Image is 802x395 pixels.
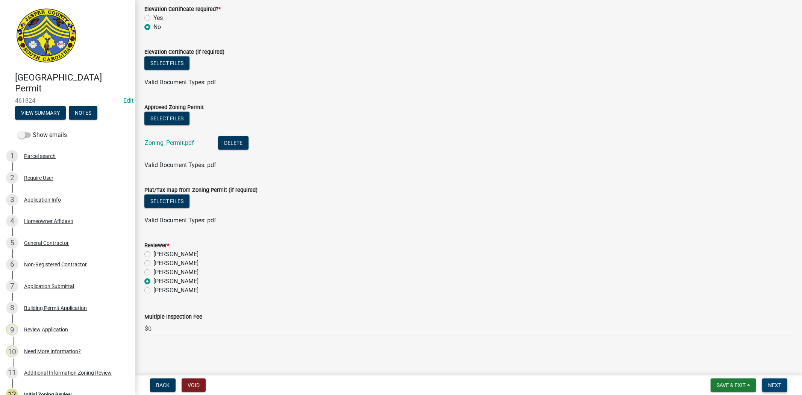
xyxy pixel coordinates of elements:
h4: [GEOGRAPHIC_DATA] Permit [15,72,129,94]
div: 8 [6,302,18,314]
wm-modal-confirm: Delete Document [218,140,249,147]
label: [PERSON_NAME] [153,250,199,259]
label: [PERSON_NAME] [153,277,199,286]
button: Next [762,378,787,392]
label: Elevation Certificate (if required) [144,50,224,55]
div: Parcel search [24,153,56,159]
span: 461824 [15,97,120,104]
div: Application Submittal [24,284,74,289]
wm-modal-confirm: Notes [69,110,97,116]
label: Plat/Tax map from Zoning Permit (if required) [144,188,258,193]
div: Additional Information Zoning Review [24,370,112,375]
span: Back [156,382,170,388]
wm-modal-confirm: Summary [15,110,66,116]
button: View Summary [15,106,66,120]
div: Require User [24,175,53,181]
label: Multiple Inspection Fee [144,314,202,320]
div: 9 [6,324,18,336]
span: Next [768,382,781,388]
div: 6 [6,258,18,270]
button: Select files [144,56,190,70]
div: 7 [6,280,18,292]
div: 11 [6,367,18,379]
label: Reviewer [144,243,169,248]
div: Non-Registered Contractor [24,262,87,267]
a: Edit [123,97,133,104]
button: Notes [69,106,97,120]
div: 2 [6,172,18,184]
label: Elevation Certificate required? [144,7,221,12]
div: Application Info [24,197,61,202]
label: No [153,23,161,32]
button: Delete [218,136,249,150]
label: Yes [153,14,163,23]
div: 5 [6,237,18,249]
button: Select files [144,194,190,208]
div: 1 [6,150,18,162]
span: Valid Document Types: pdf [144,217,216,224]
label: Show emails [18,131,67,140]
span: Valid Document Types: pdf [144,79,216,86]
div: General Contractor [24,240,69,246]
button: Save & Exit [711,378,756,392]
a: Zoning_Permit.pdf [145,139,194,146]
span: Save & Exit [717,382,746,388]
label: Approved Zoning Permit [144,105,204,110]
div: 4 [6,215,18,227]
label: [PERSON_NAME] [153,259,199,268]
div: Building Permit Application [24,305,87,311]
div: 10 [6,345,18,357]
span: $ [144,321,149,337]
wm-modal-confirm: Edit Application Number [123,97,133,104]
button: Select files [144,112,190,125]
button: Void [182,378,206,392]
label: [PERSON_NAME] [153,268,199,277]
span: Valid Document Types: pdf [144,161,216,169]
label: [PERSON_NAME] [153,286,199,295]
div: 3 [6,194,18,206]
div: Review Application [24,327,68,332]
div: Homeowner Affidavit [24,219,73,224]
img: Jasper County, South Carolina [15,8,78,64]
button: Back [150,378,176,392]
div: Need More Information? [24,349,81,354]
